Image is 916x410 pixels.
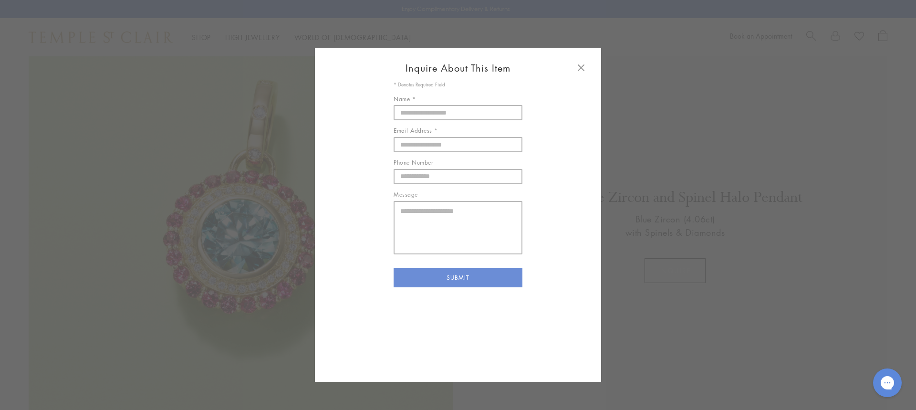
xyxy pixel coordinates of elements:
[329,62,587,74] h1: Inquire About This Item
[394,95,522,104] label: Name *
[394,158,522,168] label: Phone Number
[394,190,522,200] label: Message
[394,81,522,89] p: * Denotes Required Field
[394,268,522,287] button: SUBMIT
[394,126,522,136] label: Email Address *
[868,365,906,400] iframe: Gorgias live chat messenger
